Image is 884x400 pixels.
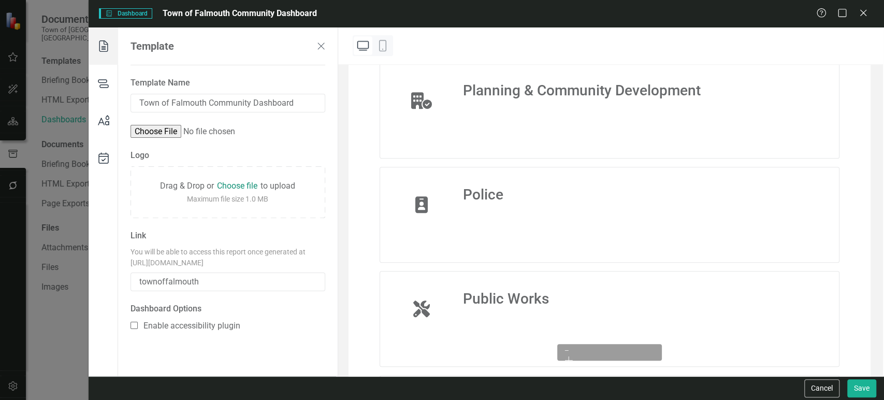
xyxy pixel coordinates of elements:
div: Template [131,40,174,52]
div: Public Works [463,288,549,310]
span: Dashboard [99,8,152,19]
button: Cancel [804,379,839,397]
div: Police [463,184,503,206]
span: Enable accessibility plugin [143,321,240,331]
button: Save [847,379,876,397]
input: Untitled [131,94,325,112]
div: You will be able to access this report once generated at [URL][DOMAIN_NAME] [131,247,325,268]
label: Logo [131,150,325,160]
span: Town of Falmouth Community Dashboard [163,8,317,18]
label: Template Name [131,78,325,88]
div: + [564,355,655,366]
div: - [564,345,655,355]
div: Planning & Community Development [463,80,701,102]
input: LogoDrag & Drop orChoose fileto uploadMaximum file size 1.0 MB [131,125,289,138]
span: Choose file [217,180,257,192]
label: Link [131,231,325,240]
label: Dashboard Options [131,304,325,313]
